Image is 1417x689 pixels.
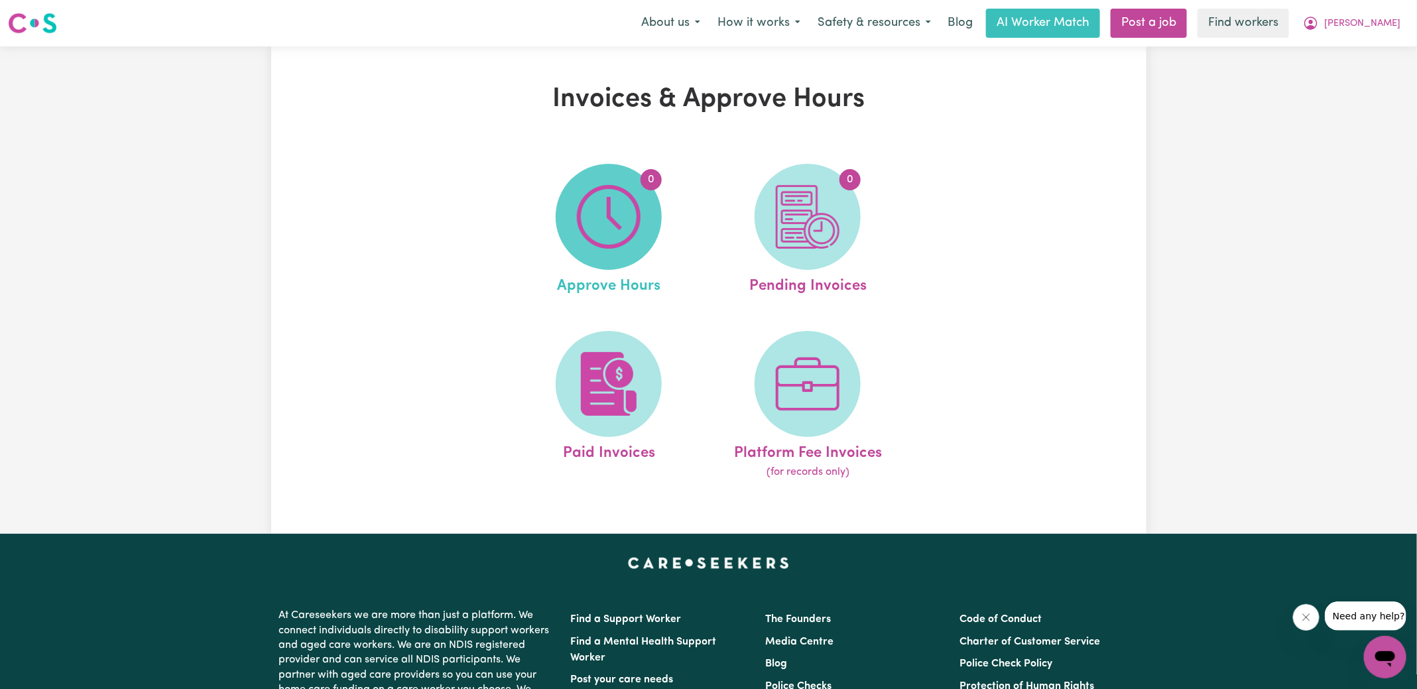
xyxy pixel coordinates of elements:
[765,637,833,647] a: Media Centre
[1198,9,1289,38] a: Find workers
[712,164,903,298] a: Pending Invoices
[765,658,787,669] a: Blog
[513,331,704,481] a: Paid Invoices
[571,674,674,685] a: Post your care needs
[1293,604,1320,631] iframe: Close message
[513,164,704,298] a: Approve Hours
[1294,9,1409,37] button: My Account
[767,464,849,480] span: (for records only)
[809,9,940,37] button: Safety & resources
[1325,601,1406,631] iframe: Message from company
[765,614,831,625] a: The Founders
[940,9,981,38] a: Blog
[1111,9,1187,38] a: Post a job
[959,658,1052,669] a: Police Check Policy
[8,8,57,38] a: Careseekers logo
[986,9,1100,38] a: AI Worker Match
[959,637,1100,647] a: Charter of Customer Service
[959,614,1042,625] a: Code of Conduct
[563,437,655,465] span: Paid Invoices
[8,11,57,35] img: Careseekers logo
[571,637,717,663] a: Find a Mental Health Support Worker
[734,437,882,465] span: Platform Fee Invoices
[571,614,682,625] a: Find a Support Worker
[1364,636,1406,678] iframe: Button to launch messaging window
[712,331,903,481] a: Platform Fee Invoices(for records only)
[1324,17,1400,31] span: [PERSON_NAME]
[557,270,660,298] span: Approve Hours
[633,9,709,37] button: About us
[628,558,789,568] a: Careseekers home page
[641,169,662,190] span: 0
[839,169,861,190] span: 0
[425,84,993,115] h1: Invoices & Approve Hours
[749,270,867,298] span: Pending Invoices
[709,9,809,37] button: How it works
